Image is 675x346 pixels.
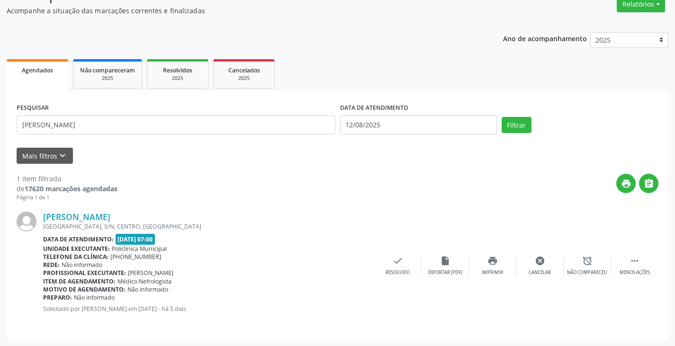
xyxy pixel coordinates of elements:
div: Imprimir [482,269,503,276]
label: DATA DE ATENDIMENTO [340,101,408,115]
span: [PHONE_NUMBER] [110,253,161,261]
label: PESQUISAR [17,101,49,115]
b: Profissional executante: [43,269,126,277]
button: Mais filtroskeyboard_arrow_down [17,148,73,164]
strong: 17620 marcações agendadas [25,184,117,193]
div: 2025 [154,75,201,82]
b: Motivo de agendamento: [43,285,126,293]
i: insert_drive_file [440,256,450,266]
i:  [630,256,640,266]
i: alarm_off [582,256,593,266]
div: Não compareceu [567,269,607,276]
b: Data de atendimento: [43,235,114,243]
input: Selecione um intervalo [340,115,497,134]
span: Não informado [127,285,168,293]
i: print [487,256,498,266]
i:  [644,178,654,189]
div: de [17,184,117,194]
i: keyboard_arrow_down [57,151,68,161]
span: Não informado [74,293,115,302]
a: [PERSON_NAME] [43,212,110,222]
div: 2025 [220,75,268,82]
div: Exportar (PDF) [428,269,462,276]
span: Não informado [62,261,102,269]
i: check [393,256,403,266]
p: Solicitado por [PERSON_NAME] em [DATE] - há 5 dias [43,305,374,313]
button: print [616,174,636,193]
span: Não compareceram [80,66,135,74]
p: Acompanhe a situação das marcações correntes e finalizadas [7,6,470,16]
p: Ano de acompanhamento [503,32,587,44]
div: Página 1 de 1 [17,194,117,202]
div: Resolvido [386,269,410,276]
input: Nome, CNS [17,115,335,134]
span: Cancelados [228,66,260,74]
button:  [639,174,658,193]
span: [DATE] 07:00 [116,234,155,245]
span: Médico Nefrologista [117,277,171,285]
div: 1 item filtrado [17,174,117,184]
span: Policlínica Municipal [112,245,167,253]
div: 2025 [80,75,135,82]
img: img [17,212,36,231]
b: Telefone da clínica: [43,253,108,261]
span: Resolvidos [163,66,192,74]
div: Cancelar [529,269,551,276]
div: [GEOGRAPHIC_DATA], S/N, CENTRO, [GEOGRAPHIC_DATA] [43,222,374,231]
b: Preparo: [43,293,72,302]
b: Item de agendamento: [43,277,116,285]
span: Agendados [22,66,53,74]
b: Rede: [43,261,60,269]
i: cancel [535,256,545,266]
b: Unidade executante: [43,245,110,253]
i: print [621,178,631,189]
span: [PERSON_NAME] [128,269,173,277]
button: Filtrar [502,117,531,133]
div: Menos ações [620,269,650,276]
